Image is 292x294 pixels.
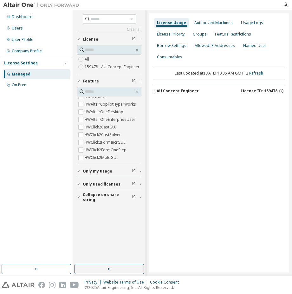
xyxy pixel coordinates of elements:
[49,282,55,288] img: instagram.svg
[194,20,233,25] div: Authorized Machines
[85,154,119,161] label: HWClick2MoldGUI
[241,20,263,25] div: Usage Logs
[157,88,199,94] div: AU Concept Engineer
[59,282,66,288] img: linkedin.svg
[77,74,141,88] button: Feature
[241,88,277,94] span: License ID: 159478
[2,282,35,288] img: altair_logo.svg
[38,282,45,288] img: facebook.svg
[83,182,120,187] span: Only used licenses
[77,27,141,32] a: Clear all
[77,164,141,178] button: Only my usage
[157,20,186,25] div: License Usage
[153,84,285,98] button: AU Concept EngineerLicense ID: 159478
[132,169,136,174] span: Clear filter
[249,70,263,76] a: Refresh
[77,190,141,204] button: Collapse on share string
[85,131,122,139] label: HWClick2CastSolver
[83,192,132,202] span: Collapse on share string
[4,61,38,66] div: License Settings
[70,282,79,288] img: youtube.svg
[77,177,141,191] button: Only used licenses
[132,195,136,200] span: Clear filter
[12,14,33,19] div: Dashboard
[157,43,186,48] div: Borrow Settings
[12,72,30,77] div: Managed
[85,116,137,123] label: HWAltairOneEnterpriseUser
[132,182,136,187] span: Clear filter
[193,32,207,37] div: Groups
[12,26,23,31] div: Users
[243,43,266,48] div: Named User
[85,101,137,108] label: HWAltairCopilotHyperWorks
[157,32,185,37] div: License Priority
[153,67,285,80] div: Last updated at: [DATE] 10:35 AM GMT+2
[12,49,42,54] div: Company Profile
[12,37,33,42] div: User Profile
[103,280,150,285] div: Website Terms of Use
[85,146,128,154] label: HWClick2FormOneStep
[195,43,235,48] div: Allowed IP Addresses
[85,139,126,146] label: HWClick2FormIncrGUI
[83,37,98,42] span: License
[85,56,90,63] label: All
[132,37,136,42] span: Clear filter
[85,108,125,116] label: HWAltairOneDesktop
[132,79,136,84] span: Clear filter
[83,79,99,84] span: Feature
[3,2,82,8] img: Altair One
[85,285,183,290] p: © 2025 Altair Engineering, Inc. All Rights Reserved.
[85,63,141,71] label: 159478 - AU Concept Engineer
[157,55,182,60] div: Consumables
[83,169,112,174] span: Only my usage
[85,280,103,285] div: Privacy
[150,280,183,285] div: Cookie Consent
[215,32,251,37] div: Feature Restrictions
[77,32,141,46] button: License
[12,82,28,88] div: On Prem
[85,123,118,131] label: HWClick2CastGUI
